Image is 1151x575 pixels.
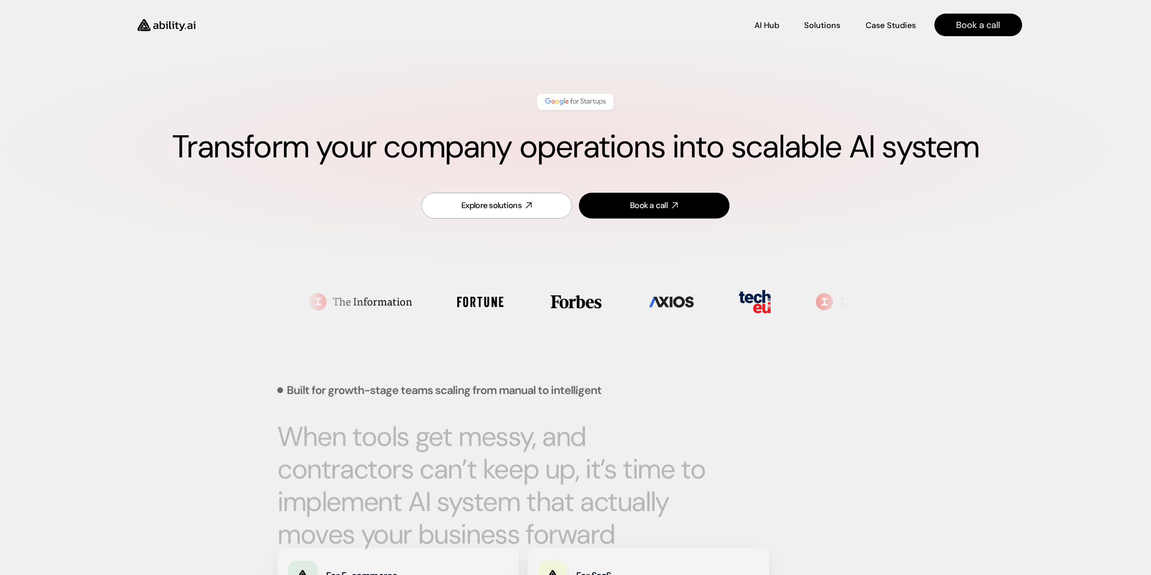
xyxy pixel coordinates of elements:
[754,20,779,31] p: AI Hub
[956,19,1000,31] p: Book a call
[804,20,840,31] p: Solutions
[277,419,711,552] strong: When tools get messy, and contractors can’t keep up, it’s time to implement AI system that actual...
[865,17,916,33] a: Case Studies
[287,385,602,396] p: Built for growth-stage teams scaling from manual to intelligent
[461,200,521,211] div: Explore solutions
[754,17,779,33] a: AI Hub
[866,20,916,31] p: Case Studies
[579,193,729,219] a: Book a call
[422,193,572,219] a: Explore solutions
[934,14,1022,36] a: Book a call
[36,128,1115,166] h1: Transform your company operations into scalable AI system
[630,200,668,211] div: Book a call
[804,17,840,33] a: Solutions
[208,14,1022,36] nav: Main navigation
